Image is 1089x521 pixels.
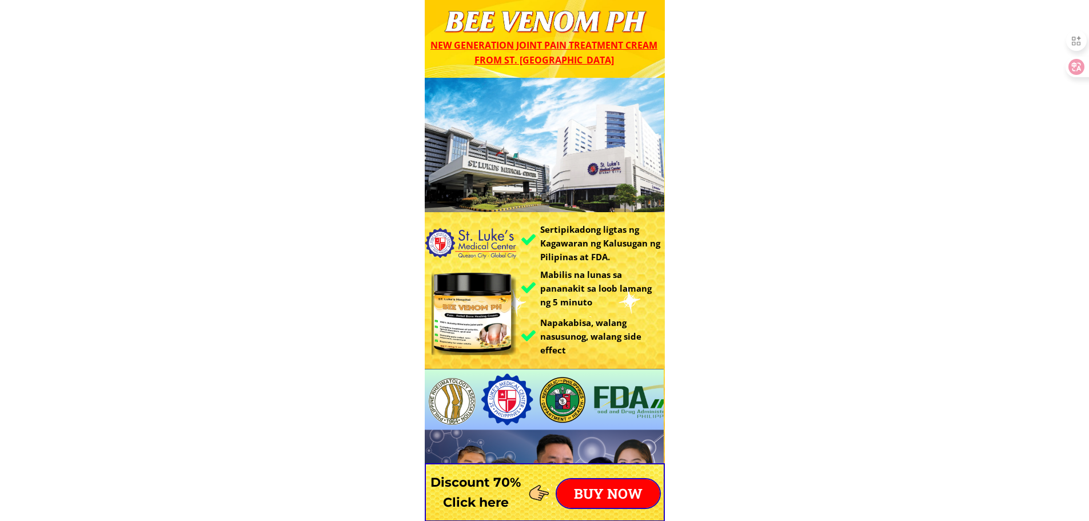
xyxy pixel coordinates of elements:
h3: Mabilis na lunas sa pananakit sa loob lamang ng 5 minuto [540,268,661,309]
p: BUY NOW [557,479,660,508]
h3: Sertipikadong ligtas ng Kagawaran ng Kalusugan ng Pilipinas at FDA. [540,222,667,264]
h3: Napakabisa, walang nasusunog, walang side effect [540,316,664,357]
h3: Discount 70% Click here [425,472,527,512]
span: New generation joint pain treatment cream from St. [GEOGRAPHIC_DATA] [430,39,657,66]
